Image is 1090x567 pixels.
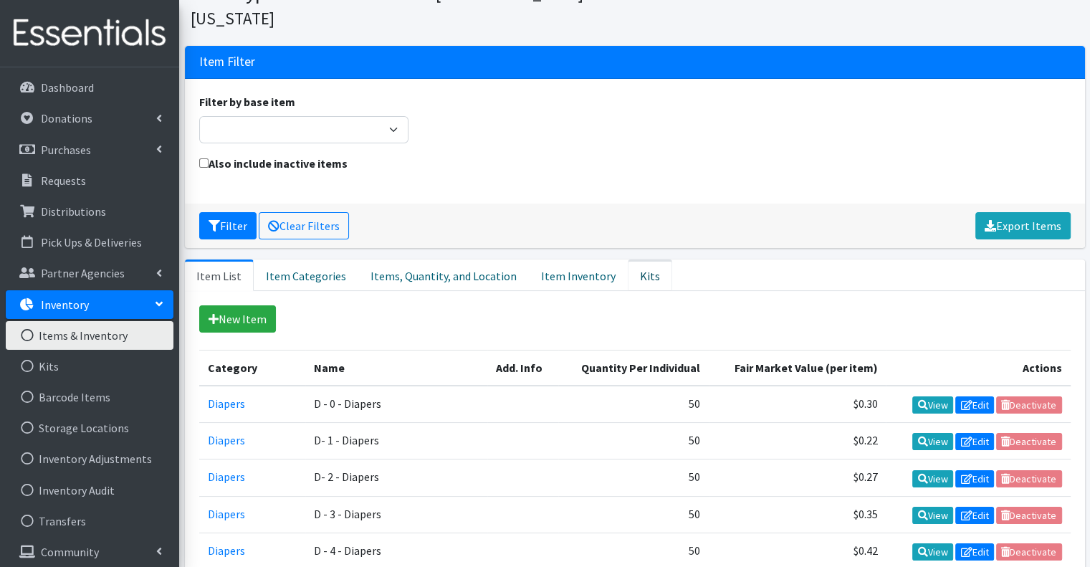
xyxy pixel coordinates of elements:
a: Partner Agencies [6,259,173,287]
a: Diapers [208,433,245,447]
td: 50 [558,386,709,423]
a: Edit [955,470,994,487]
label: Filter by base item [199,93,295,110]
p: Dashboard [41,80,94,95]
th: Fair Market Value (per item) [709,351,886,386]
a: Requests [6,166,173,195]
th: Name [305,351,487,386]
p: Pick Ups & Deliveries [41,235,142,249]
th: Quantity Per Individual [558,351,709,386]
a: Transfers [6,507,173,535]
td: D - 3 - Diapers [305,496,487,533]
a: Storage Locations [6,414,173,442]
th: Actions [886,351,1070,386]
a: Inventory Audit [6,476,173,505]
a: Items & Inventory [6,321,173,350]
a: View [912,433,953,450]
a: Kits [6,352,173,381]
td: D - 0 - Diapers [305,386,487,423]
a: Donations [6,104,173,133]
button: Filter [199,212,257,239]
p: Donations [41,111,92,125]
a: Items, Quantity, and Location [358,259,529,291]
label: Also include inactive items [199,155,348,172]
a: Inventory Adjustments [6,444,173,473]
td: $0.27 [709,459,886,496]
p: Distributions [41,204,106,219]
h3: Item Filter [199,54,255,70]
a: Distributions [6,197,173,226]
p: Purchases [41,143,91,157]
a: View [912,507,953,524]
a: Barcode Items [6,383,173,411]
a: Diapers [208,470,245,484]
a: Community [6,538,173,566]
td: 50 [558,459,709,496]
a: Diapers [208,543,245,558]
a: Dashboard [6,73,173,102]
a: Kits [628,259,672,291]
a: Diapers [208,507,245,521]
td: 50 [558,496,709,533]
input: Also include inactive items [199,158,209,168]
a: Purchases [6,135,173,164]
a: Pick Ups & Deliveries [6,228,173,257]
a: View [912,470,953,487]
td: $0.22 [709,423,886,459]
p: Partner Agencies [41,266,125,280]
img: HumanEssentials [6,9,173,57]
td: D- 2 - Diapers [305,459,487,496]
a: Item List [185,259,254,291]
p: Requests [41,173,86,188]
td: 50 [558,423,709,459]
a: Edit [955,507,994,524]
td: $0.30 [709,386,886,423]
a: Clear Filters [259,212,349,239]
a: Inventory [6,290,173,319]
p: Community [41,545,99,559]
p: Inventory [41,297,89,312]
td: D- 1 - Diapers [305,423,487,459]
a: Edit [955,433,994,450]
a: Diapers [208,396,245,411]
th: Add. Info [487,351,558,386]
a: Edit [955,543,994,561]
th: Category [199,351,305,386]
a: Item Inventory [529,259,628,291]
a: New Item [199,305,276,333]
a: Item Categories [254,259,358,291]
a: View [912,396,953,414]
a: Export Items [975,212,1071,239]
td: $0.35 [709,496,886,533]
a: Edit [955,396,994,414]
a: View [912,543,953,561]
